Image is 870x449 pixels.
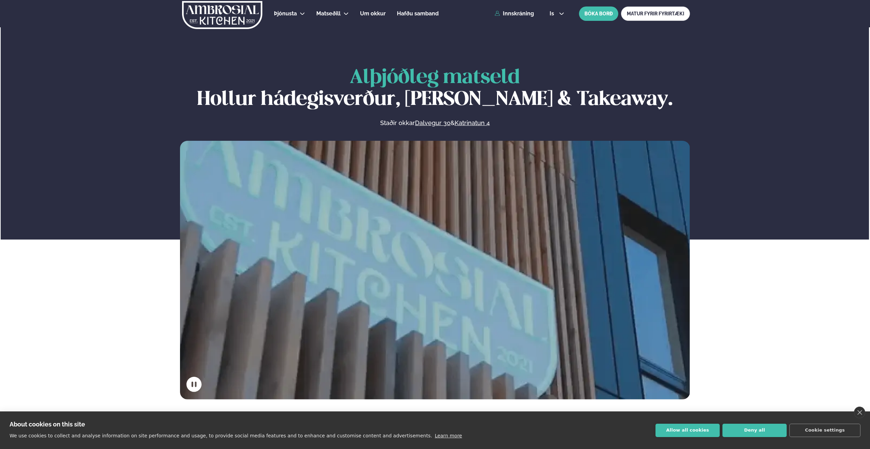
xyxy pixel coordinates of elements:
button: Cookie settings [789,424,860,437]
button: BÓKA BORÐ [579,6,618,21]
span: is [550,11,556,16]
button: Deny all [722,424,787,437]
a: Matseðill [316,10,341,18]
a: Innskráning [495,11,534,17]
a: MATUR FYRIR FYRIRTÆKI [621,6,690,21]
img: logo [181,1,263,29]
a: Um okkur [360,10,386,18]
p: We use cookies to collect and analyse information on site performance and usage, to provide socia... [10,433,432,438]
a: Þjónusta [274,10,297,18]
span: Um okkur [360,10,386,17]
a: Learn more [435,433,462,438]
span: Þjónusta [274,10,297,17]
button: is [544,11,570,16]
a: Hafðu samband [397,10,439,18]
span: Matseðill [316,10,341,17]
span: Hafðu samband [397,10,439,17]
button: Allow all cookies [655,424,720,437]
strong: About cookies on this site [10,421,85,428]
a: close [854,407,865,418]
span: Alþjóðleg matseld [350,68,520,87]
p: Staðir okkar & [306,119,564,127]
a: Dalvegur 30 [415,119,451,127]
h1: Hollur hádegisverður, [PERSON_NAME] & Takeaway. [180,67,690,111]
a: Katrinatun 4 [455,119,490,127]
